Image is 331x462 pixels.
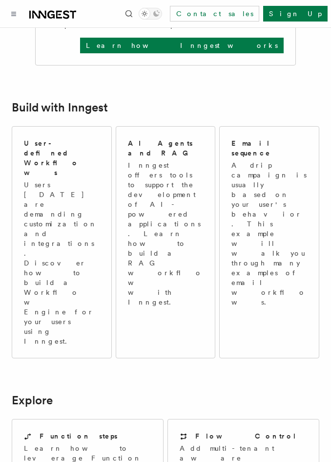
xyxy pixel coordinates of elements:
[12,126,112,358] a: User-defined WorkflowsUsers [DATE] are demanding customization and integrations. Discover how to ...
[116,126,216,358] a: AI Agents and RAGInngest offers tools to support the development of AI-powered applications. Lear...
[231,138,307,158] h2: Email sequence
[139,8,162,20] button: Toggle dark mode
[170,6,259,22] a: Contact sales
[40,431,118,441] h2: Function steps
[86,41,278,50] p: Learn how Inngest works
[219,126,319,358] a: Email sequenceA drip campaign is usually based on your user's behavior. This example will walk yo...
[12,101,108,114] a: Build with Inngest
[12,394,53,407] a: Explore
[128,138,204,158] h2: AI Agents and RAG
[24,180,100,346] p: Users [DATE] are demanding customization and integrations. Discover how to build a Workflow Engin...
[24,138,100,177] h2: User-defined Workflows
[123,8,135,20] button: Find something...
[8,8,20,20] button: Toggle navigation
[195,431,297,441] h2: Flow Control
[80,38,284,53] a: Learn how Inngest works
[263,6,328,22] a: Sign Up
[128,160,204,307] p: Inngest offers tools to support the development of AI-powered applications. Learn how to build a ...
[231,160,307,307] p: A drip campaign is usually based on your user's behavior. This example will walk you through many...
